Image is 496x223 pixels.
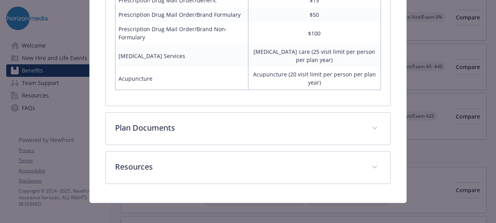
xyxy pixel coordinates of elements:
[115,44,248,67] td: [MEDICAL_DATA] Services
[248,7,381,22] td: $50
[115,122,362,134] p: Plan Documents
[248,67,381,90] td: Acupuncture (20 visit limit per person per plan year)
[248,44,381,67] td: [MEDICAL_DATA] care (25 visit limit per person per plan year)
[106,113,390,145] div: Plan Documents
[115,161,362,173] p: Resources
[115,7,248,22] td: Prescription Drug Mail Order/Brand Formulary
[115,22,248,44] td: Prescription Drug Mail Order/Brand Non-Formulary
[106,152,390,184] div: Resources
[248,22,381,44] td: $100
[115,67,248,90] td: Acupuncture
